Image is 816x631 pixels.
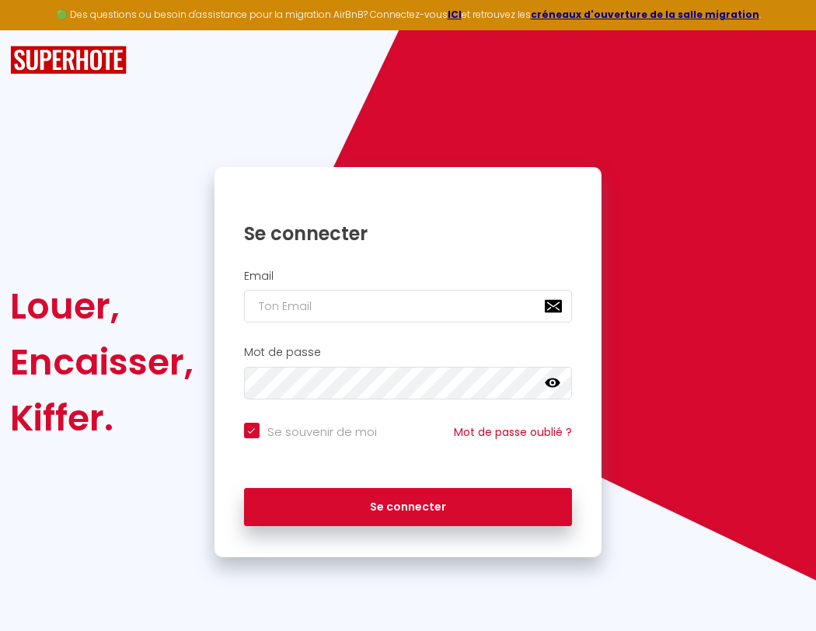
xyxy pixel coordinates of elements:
[10,334,194,390] div: Encaisser,
[244,346,573,359] h2: Mot de passe
[454,424,572,440] a: Mot de passe oublié ?
[531,8,759,21] a: créneaux d'ouverture de la salle migration
[10,390,194,446] div: Kiffer.
[244,221,573,246] h1: Se connecter
[244,488,573,527] button: Se connecter
[10,46,127,75] img: SuperHote logo
[448,8,462,21] a: ICI
[244,270,573,283] h2: Email
[244,290,573,322] input: Ton Email
[10,278,194,334] div: Louer,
